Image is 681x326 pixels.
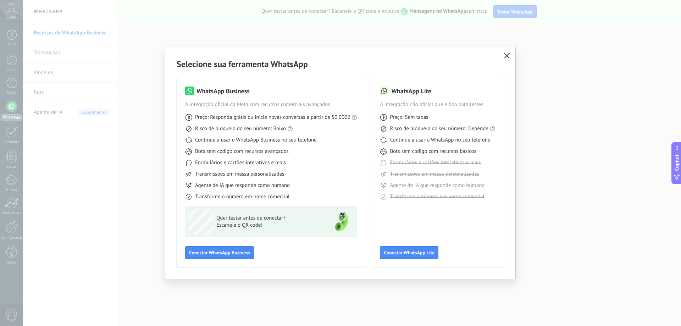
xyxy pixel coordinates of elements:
[390,182,485,189] span: Agente de IA que responde como humano
[195,114,350,121] span: Preço: Responda grátis ou inicie novas conversas a partir de $0,0002
[196,87,250,95] h3: WhatsApp Business
[380,101,495,108] span: A integração não oficial que é boa para testes
[195,182,290,189] span: Agente de IA que responde como humano
[195,148,289,155] span: Bots sem código com recursos avançados
[216,222,320,229] span: Escaneie o QR code!
[216,215,320,222] span: Quer testar antes de conectar?
[329,209,354,234] img: green-phone.png
[185,246,254,259] button: Conectar WhatsApp Business
[390,193,484,200] span: Transforme o número em nome comercial
[185,101,357,108] span: A integração oficial da Meta com recursos comerciais avançados
[390,137,490,144] span: Continue a usar o WhatsApp no seu telefone
[380,246,438,259] button: Conectar WhatsApp Lite
[195,171,284,178] span: Transmissões em massa personalizadas
[390,171,479,178] span: Transmissões em massa personalizadas
[673,154,680,171] span: Copilot
[391,87,431,95] h3: WhatsApp Lite
[177,59,504,70] h2: Selecione sua ferramenta WhatsApp
[195,193,289,200] span: Transforme o número em nome comercial
[195,125,286,132] span: Risco de bloqueio do seu número: Baixo
[390,148,476,155] span: Bots sem código com recursos básicos
[390,159,481,166] span: Formulários e cartões interativos e mais
[390,114,428,121] span: Preço: Sem taxas
[195,137,317,144] span: Continue a usar o WhatsApp Business no seu telefone
[195,159,286,166] span: Formulários e cartões interativos e mais
[390,125,488,132] span: Risco de bloqueio do seu número: Depende
[189,250,250,255] span: Conectar WhatsApp Business
[384,250,434,255] span: Conectar WhatsApp Lite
